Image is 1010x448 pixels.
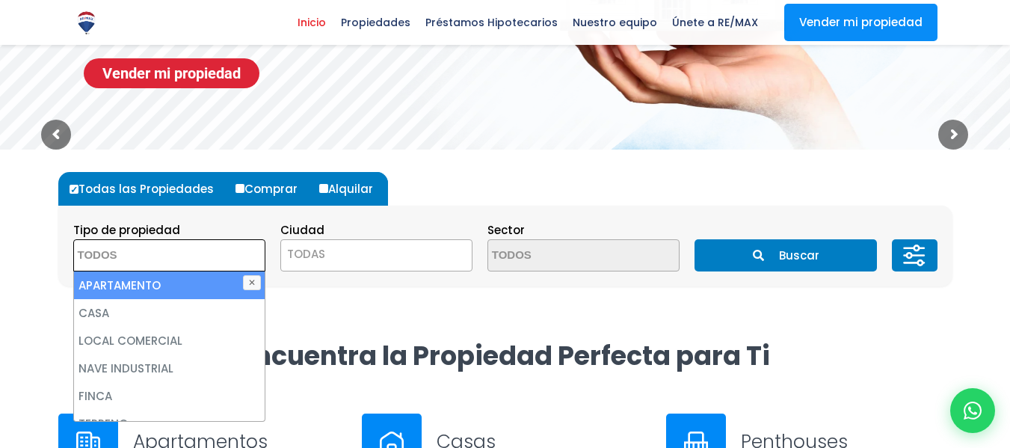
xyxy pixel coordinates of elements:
[487,222,525,238] span: Sector
[74,299,265,327] li: CASA
[280,222,324,238] span: Ciudad
[240,337,770,374] strong: Encuentra la Propiedad Perfecta para Ti
[290,11,333,34] span: Inicio
[74,355,265,382] li: NAVE INDUSTRIAL
[319,184,328,193] input: Alquilar
[74,327,265,355] li: LOCAL COMERCIAL
[74,240,219,272] textarea: Search
[66,172,229,206] label: Todas las Propiedades
[695,239,877,271] button: Buscar
[418,11,565,34] span: Préstamos Hipotecarios
[70,185,78,194] input: Todas las Propiedades
[315,172,388,206] label: Alquilar
[74,271,265,299] li: APARTAMENTO
[232,172,312,206] label: Comprar
[488,240,633,272] textarea: Search
[73,222,180,238] span: Tipo de propiedad
[665,11,766,34] span: Únete a RE/MAX
[243,275,261,290] button: ✕
[333,11,418,34] span: Propiedades
[281,244,472,265] span: TODAS
[235,184,244,193] input: Comprar
[280,239,472,271] span: TODAS
[74,410,265,438] li: TERRENO
[74,382,265,410] li: FINCA
[73,10,99,36] img: Logo de REMAX
[287,246,325,262] span: TODAS
[784,4,937,41] a: Vender mi propiedad
[565,11,665,34] span: Nuestro equipo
